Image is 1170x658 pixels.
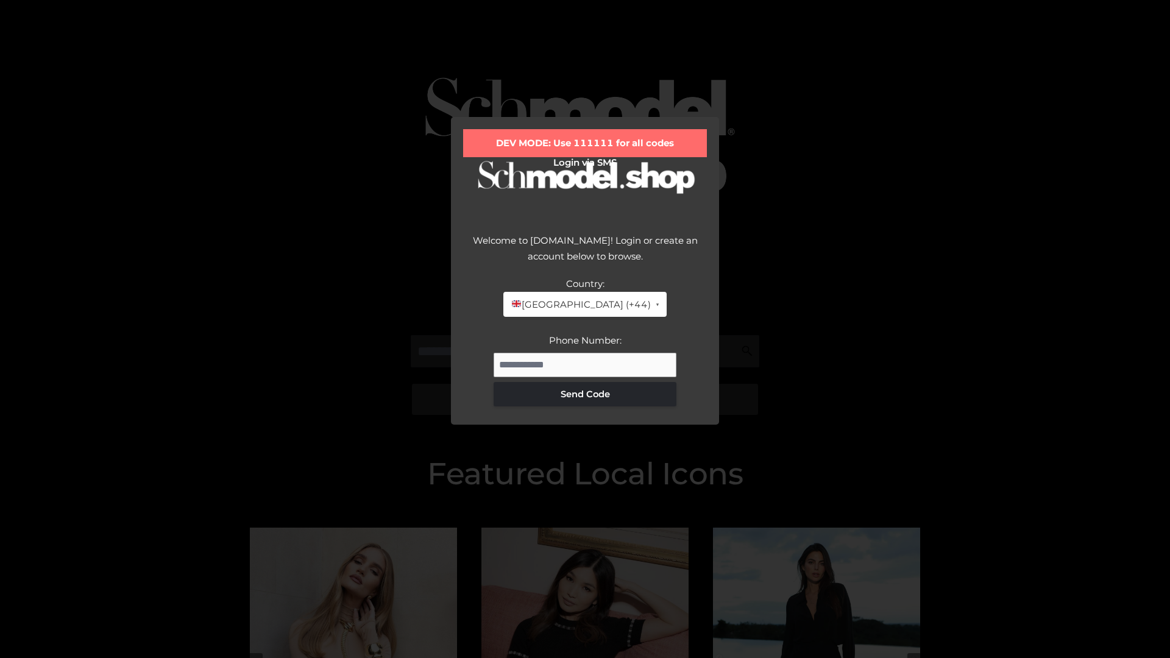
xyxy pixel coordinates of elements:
[494,382,676,406] button: Send Code
[463,129,707,157] div: DEV MODE: Use 111111 for all codes
[511,297,650,313] span: [GEOGRAPHIC_DATA] (+44)
[512,299,521,308] img: 🇬🇧
[463,157,707,168] h2: Login via SMS
[463,233,707,276] div: Welcome to [DOMAIN_NAME]! Login or create an account below to browse.
[566,278,604,289] label: Country:
[549,334,622,346] label: Phone Number:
